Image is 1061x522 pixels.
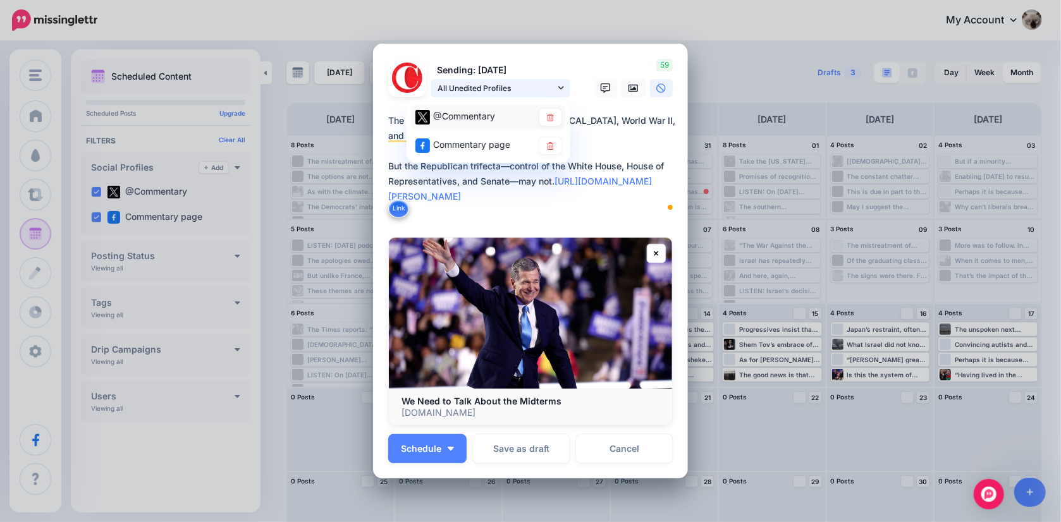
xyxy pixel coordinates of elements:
[656,59,673,71] span: 59
[402,396,561,406] b: We Need to Talk About the Midterms
[401,444,441,453] span: Schedule
[388,434,467,463] button: Schedule
[431,63,570,78] p: Sending: [DATE]
[431,79,570,97] a: All Unedited Profiles
[402,407,659,418] p: [DOMAIN_NAME]
[392,63,422,93] img: 291864331_468958885230530_187971914351797662_n-bsa127305.png
[433,139,510,150] span: Commentary page
[448,447,454,451] img: arrow-down-white.png
[438,82,555,95] span: All Unedited Profiles
[388,113,679,204] div: The middle class survived the Great [MEDICAL_DATA], World War II, and disco. It will survive 2026...
[388,113,679,219] textarea: To enrich screen reader interactions, please activate Accessibility in Grammarly extension settings
[389,238,672,389] img: We Need to Talk About the Midterms
[433,111,495,121] span: @Commentary
[415,110,430,124] img: twitter-square.png
[473,434,570,463] button: Save as draft
[415,138,430,153] img: facebook-square.png
[974,479,1004,509] div: Open Intercom Messenger
[576,434,673,463] a: Cancel
[388,199,409,218] button: Link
